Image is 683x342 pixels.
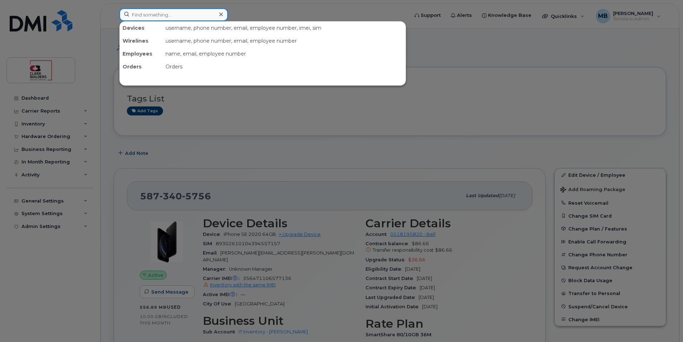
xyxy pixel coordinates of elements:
div: Devices [120,22,163,34]
div: Employees [120,47,163,60]
div: username, phone number, email, employee number, imei, sim [163,22,406,34]
iframe: Messenger Launcher [652,311,678,337]
div: Orders [120,60,163,73]
div: Orders [163,60,406,73]
div: Wirelines [120,34,163,47]
div: username, phone number, email, employee number [163,34,406,47]
div: name, email, employee number [163,47,406,60]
